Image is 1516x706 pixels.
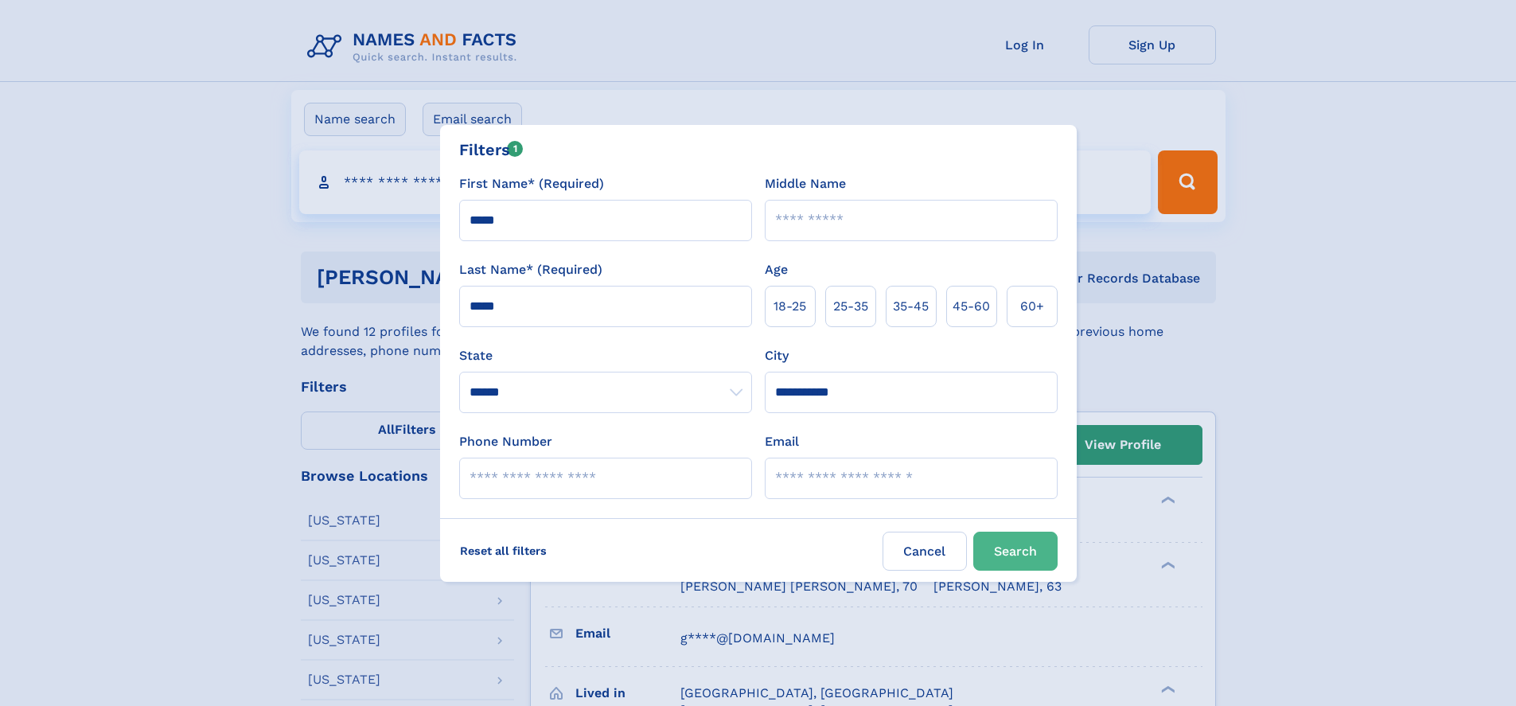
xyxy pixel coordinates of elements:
[459,346,752,365] label: State
[450,532,557,570] label: Reset all filters
[893,297,929,316] span: 35‑45
[973,532,1058,571] button: Search
[883,532,967,571] label: Cancel
[459,138,524,162] div: Filters
[765,174,846,193] label: Middle Name
[459,432,552,451] label: Phone Number
[774,297,806,316] span: 18‑25
[765,260,788,279] label: Age
[765,432,799,451] label: Email
[765,346,789,365] label: City
[459,174,604,193] label: First Name* (Required)
[953,297,990,316] span: 45‑60
[833,297,868,316] span: 25‑35
[459,260,602,279] label: Last Name* (Required)
[1020,297,1044,316] span: 60+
